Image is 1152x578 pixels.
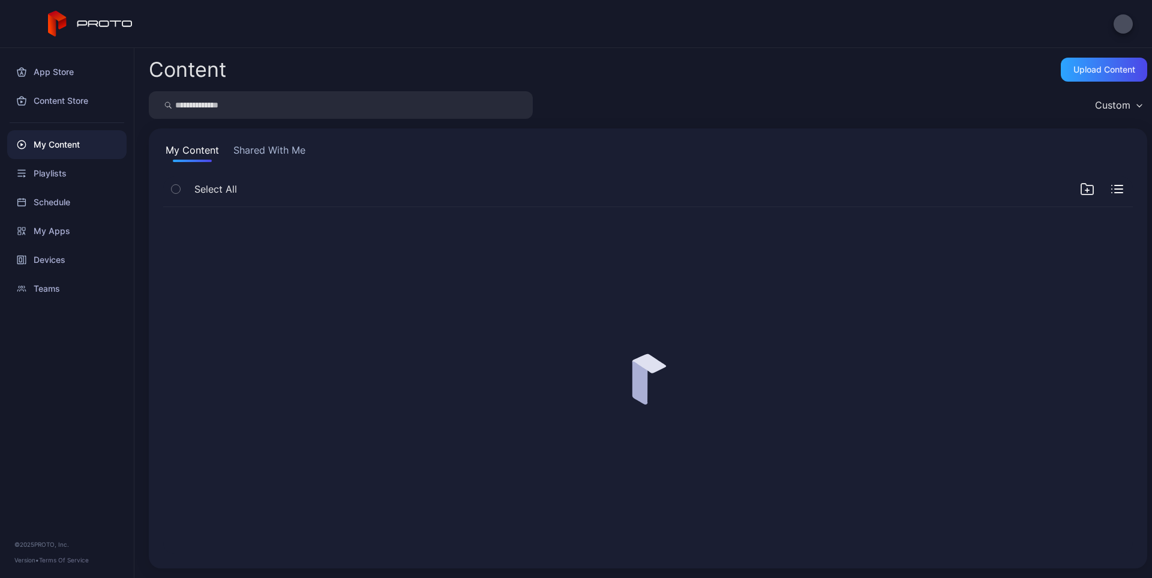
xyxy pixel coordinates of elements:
[1089,91,1147,119] button: Custom
[7,217,127,245] a: My Apps
[149,59,226,80] div: Content
[39,556,89,564] a: Terms Of Service
[163,143,221,162] button: My Content
[1061,58,1147,82] button: Upload Content
[7,159,127,188] a: Playlists
[1073,65,1135,74] div: Upload Content
[7,130,127,159] a: My Content
[7,274,127,303] a: Teams
[7,86,127,115] a: Content Store
[194,182,237,196] span: Select All
[7,188,127,217] a: Schedule
[231,143,308,162] button: Shared With Me
[1095,99,1130,111] div: Custom
[14,540,119,549] div: © 2025 PROTO, Inc.
[7,58,127,86] a: App Store
[14,556,39,564] span: Version •
[7,245,127,274] a: Devices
